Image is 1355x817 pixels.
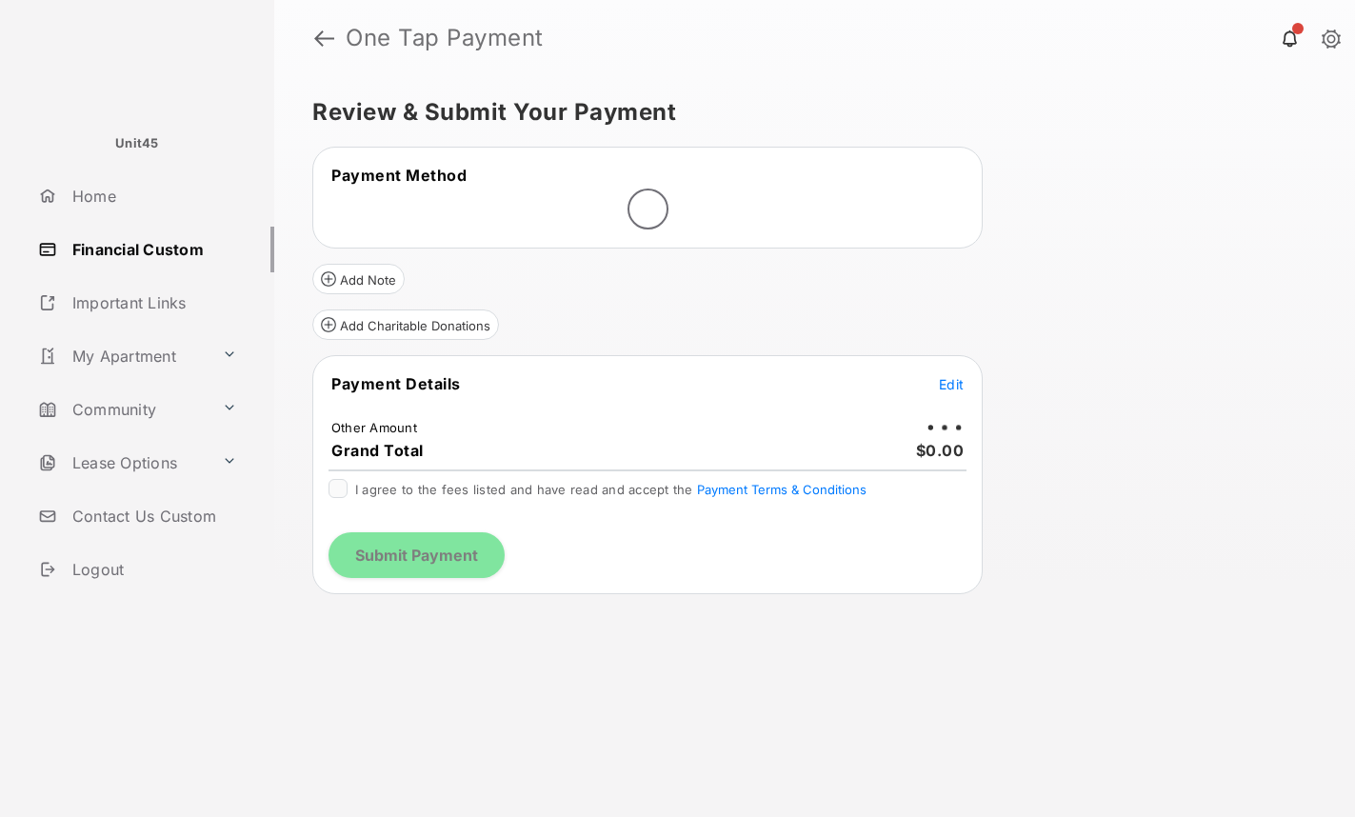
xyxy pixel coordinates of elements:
a: Important Links [30,280,245,326]
a: Community [30,387,214,432]
span: I agree to the fees listed and have read and accept the [355,482,867,497]
span: Edit [939,376,964,392]
button: Add Charitable Donations [312,309,499,340]
span: Grand Total [331,441,424,460]
a: Home [30,173,274,219]
p: Unit45 [115,134,159,153]
button: Submit Payment [329,532,505,578]
td: Other Amount [330,419,418,436]
a: My Apartment [30,333,214,379]
a: Logout [30,547,274,592]
span: Payment Method [331,166,467,185]
a: Financial Custom [30,227,274,272]
strong: One Tap Payment [346,27,544,50]
button: Add Note [312,264,405,294]
a: Contact Us Custom [30,493,274,539]
button: Edit [939,374,964,393]
button: I agree to the fees listed and have read and accept the [697,482,867,497]
a: Lease Options [30,440,214,486]
span: $0.00 [916,441,965,460]
h5: Review & Submit Your Payment [312,101,1302,124]
span: Payment Details [331,374,461,393]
